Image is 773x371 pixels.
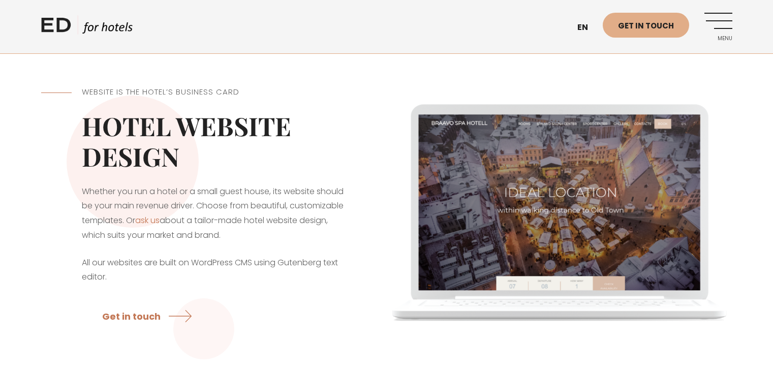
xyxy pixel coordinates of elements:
a: ED HOTELS [41,15,133,41]
span: Menu [704,36,732,42]
p: Whether you run a hotel or a small guest house, its website should be your main revenue driver. C... [82,184,346,243]
a: en [572,15,603,40]
a: ask us [135,214,160,226]
a: Menu [704,13,732,41]
p: All our websites are built on WordPress CMS using Gutenberg text editor. [82,256,346,285]
h5: Website is the hotel’s business card [82,86,346,98]
a: Get in touch [603,13,689,38]
img: Hotel website design and development by ED for hotels. [387,72,732,349]
h2: Hotel website design [82,111,346,172]
a: Get in touch [102,302,196,329]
